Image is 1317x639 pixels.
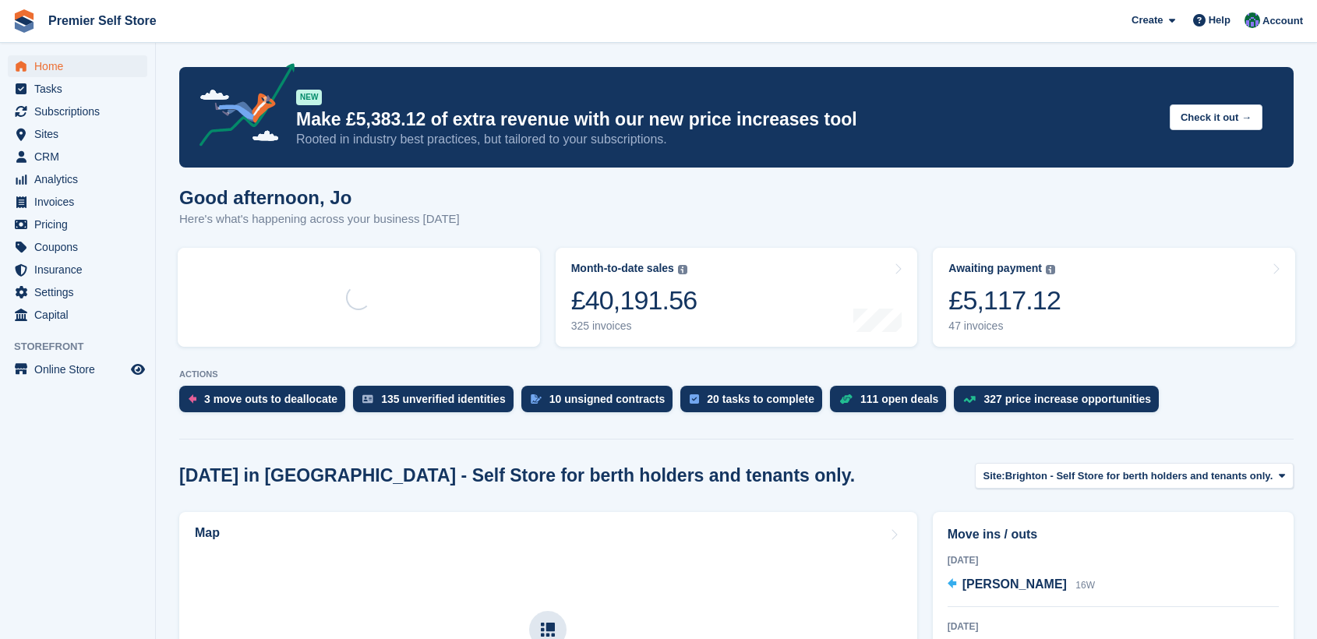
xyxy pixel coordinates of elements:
a: menu [8,259,147,281]
a: 10 unsigned contracts [521,386,681,420]
span: Help [1209,12,1230,28]
a: menu [8,281,147,303]
a: Preview store [129,360,147,379]
span: Capital [34,304,128,326]
span: Subscriptions [34,101,128,122]
div: £5,117.12 [948,284,1061,316]
div: 47 invoices [948,319,1061,333]
span: Sites [34,123,128,145]
a: menu [8,123,147,145]
span: Pricing [34,214,128,235]
button: Site: Brighton - Self Store for berth holders and tenants only. [975,463,1294,489]
div: 327 price increase opportunities [983,393,1151,405]
img: verify_identity-adf6edd0f0f0b5bbfe63781bf79b02c33cf7c696d77639b501bdc392416b5a36.svg [362,394,373,404]
div: Awaiting payment [948,262,1042,275]
img: task-75834270c22a3079a89374b754ae025e5fb1db73e45f91037f5363f120a921f8.svg [690,394,699,404]
span: Create [1132,12,1163,28]
a: menu [8,236,147,258]
img: price-adjustments-announcement-icon-8257ccfd72463d97f412b2fc003d46551f7dbcb40ab6d574587a9cd5c0d94... [186,63,295,152]
a: menu [8,55,147,77]
a: menu [8,304,147,326]
div: Month-to-date sales [571,262,674,275]
span: Analytics [34,168,128,190]
button: Check it out → [1170,104,1262,130]
a: Awaiting payment £5,117.12 47 invoices [933,248,1295,347]
p: ACTIONS [179,369,1294,380]
a: 111 open deals [830,386,954,420]
img: map-icn-33ee37083ee616e46c38cad1a60f524a97daa1e2b2c8c0bc3eb3415660979fc1.svg [541,623,555,637]
a: [PERSON_NAME] 16W [948,575,1095,595]
a: menu [8,101,147,122]
p: Rooted in industry best practices, but tailored to your subscriptions. [296,131,1157,148]
img: icon-info-grey-7440780725fd019a000dd9b08b2336e03edf1995a4989e88bcd33f0948082b44.svg [678,265,687,274]
a: 327 price increase opportunities [954,386,1167,420]
span: Coupons [34,236,128,258]
span: 16W [1075,580,1095,591]
span: Settings [34,281,128,303]
a: Month-to-date sales £40,191.56 325 invoices [556,248,918,347]
span: Home [34,55,128,77]
span: Storefront [14,339,155,355]
div: 111 open deals [860,393,938,405]
img: deal-1b604bf984904fb50ccaf53a9ad4b4a5d6e5aea283cecdc64d6e3604feb123c2.svg [839,394,853,404]
img: contract_signature_icon-13c848040528278c33f63329250d36e43548de30e8caae1d1a13099fd9432cc5.svg [531,394,542,404]
img: stora-icon-8386f47178a22dfd0bd8f6a31ec36ba5ce8667c1dd55bd0f319d3a0aa187defe.svg [12,9,36,33]
a: menu [8,168,147,190]
img: Jo Granger [1245,12,1260,28]
span: Tasks [34,78,128,100]
a: menu [8,191,147,213]
img: move_outs_to_deallocate_icon-f764333ba52eb49d3ac5e1228854f67142a1ed5810a6f6cc68b1a99e826820c5.svg [189,394,196,404]
a: 20 tasks to complete [680,386,830,420]
h2: Move ins / outs [948,525,1279,544]
div: 20 tasks to complete [707,393,814,405]
img: icon-info-grey-7440780725fd019a000dd9b08b2336e03edf1995a4989e88bcd33f0948082b44.svg [1046,265,1055,274]
img: price_increase_opportunities-93ffe204e8149a01c8c9dc8f82e8f89637d9d84a8eef4429ea346261dce0b2c0.svg [963,396,976,403]
a: menu [8,358,147,380]
p: Make £5,383.12 of extra revenue with our new price increases tool [296,108,1157,131]
span: [PERSON_NAME] [962,577,1067,591]
span: CRM [34,146,128,168]
div: [DATE] [948,620,1279,634]
span: Online Store [34,358,128,380]
a: 135 unverified identities [353,386,521,420]
p: Here's what's happening across your business [DATE] [179,210,460,228]
div: £40,191.56 [571,284,697,316]
span: Brighton - Self Store for berth holders and tenants only. [1005,468,1273,484]
a: menu [8,214,147,235]
div: 325 invoices [571,319,697,333]
div: 135 unverified identities [381,393,506,405]
span: Site: [983,468,1005,484]
div: NEW [296,90,322,105]
h1: Good afternoon, Jo [179,187,460,208]
span: Account [1262,13,1303,29]
a: menu [8,146,147,168]
span: Insurance [34,259,128,281]
span: Invoices [34,191,128,213]
a: Premier Self Store [42,8,163,34]
a: 3 move outs to deallocate [179,386,353,420]
h2: [DATE] in [GEOGRAPHIC_DATA] - Self Store for berth holders and tenants only. [179,465,855,486]
a: menu [8,78,147,100]
div: 10 unsigned contracts [549,393,666,405]
div: 3 move outs to deallocate [204,393,337,405]
div: [DATE] [948,553,1279,567]
h2: Map [195,526,220,540]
